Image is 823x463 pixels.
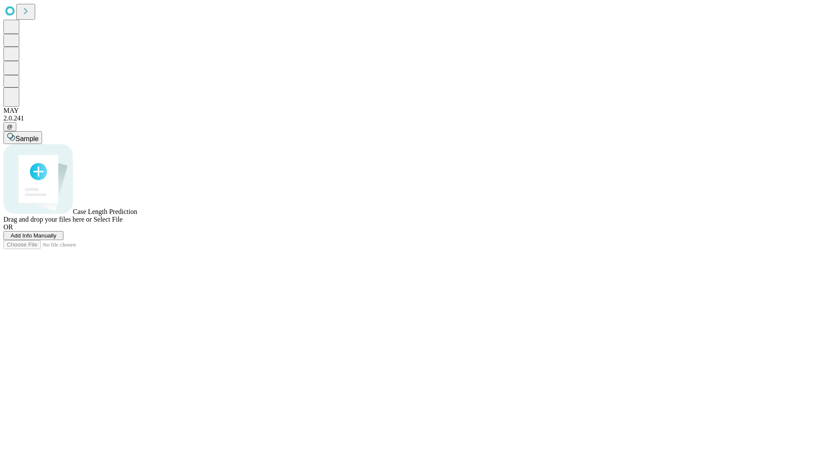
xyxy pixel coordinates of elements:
span: Select File [93,216,123,223]
span: Sample [15,135,39,142]
button: @ [3,122,16,131]
div: 2.0.241 [3,114,820,122]
span: Add Info Manually [11,232,57,239]
span: Drag and drop your files here or [3,216,92,223]
button: Add Info Manually [3,231,63,240]
span: Case Length Prediction [73,208,137,215]
span: OR [3,223,13,231]
span: @ [7,123,13,130]
div: MAY [3,107,820,114]
button: Sample [3,131,42,144]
